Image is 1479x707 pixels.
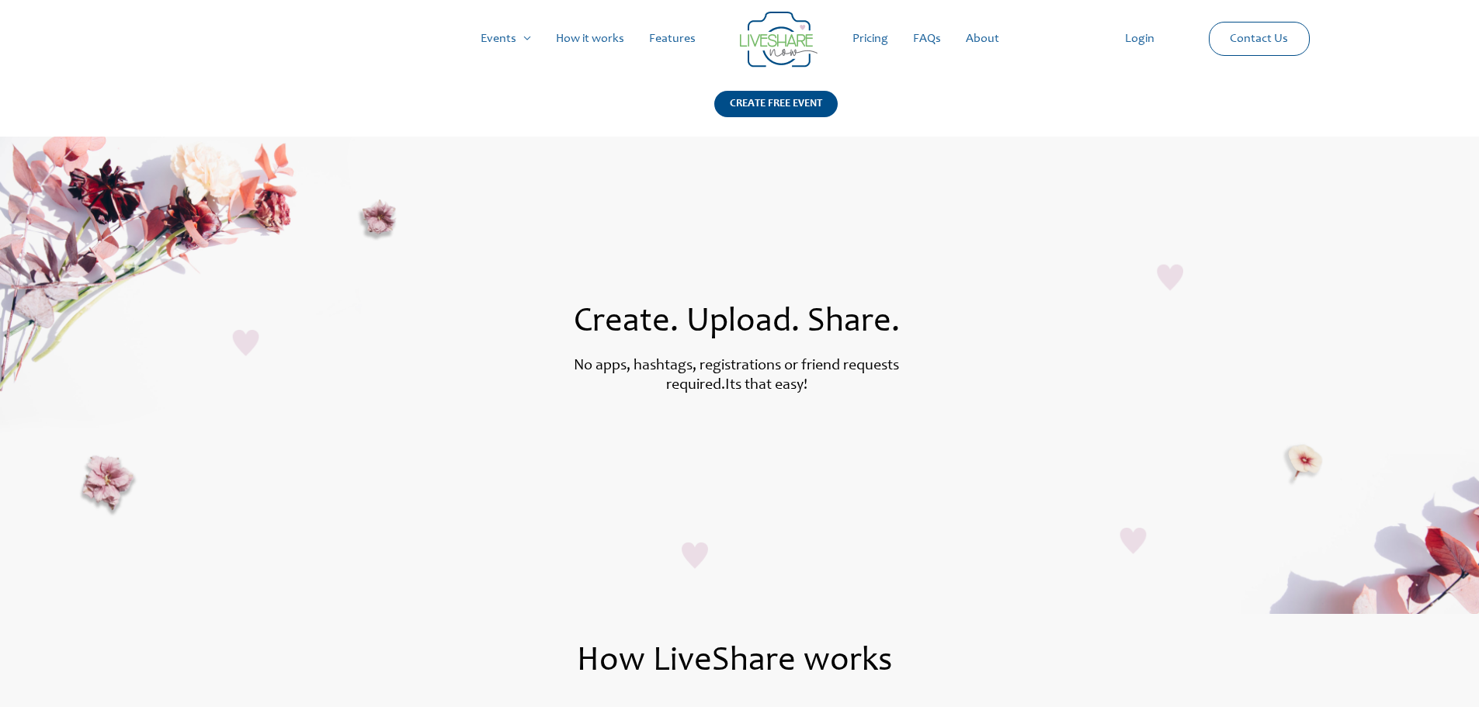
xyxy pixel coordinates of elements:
[740,12,818,68] img: Group 14 | Live Photo Slideshow for Events | Create Free Events Album for Any Occasion
[543,14,637,64] a: How it works
[725,378,807,393] label: Its that easy!
[27,14,1452,64] nav: Site Navigation
[637,14,708,64] a: Features
[468,14,543,64] a: Events
[714,91,838,137] a: CREATE FREE EVENT
[714,91,838,117] div: CREATE FREE EVENT
[1217,23,1300,55] a: Contact Us
[953,14,1012,64] a: About
[901,14,953,64] a: FAQs
[574,306,900,340] span: Create. Upload. Share.
[840,14,901,64] a: Pricing
[574,359,899,393] label: No apps, hashtags, registrations or friend requests required.
[156,645,1314,679] h1: How LiveShare works
[1113,14,1167,64] a: Login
